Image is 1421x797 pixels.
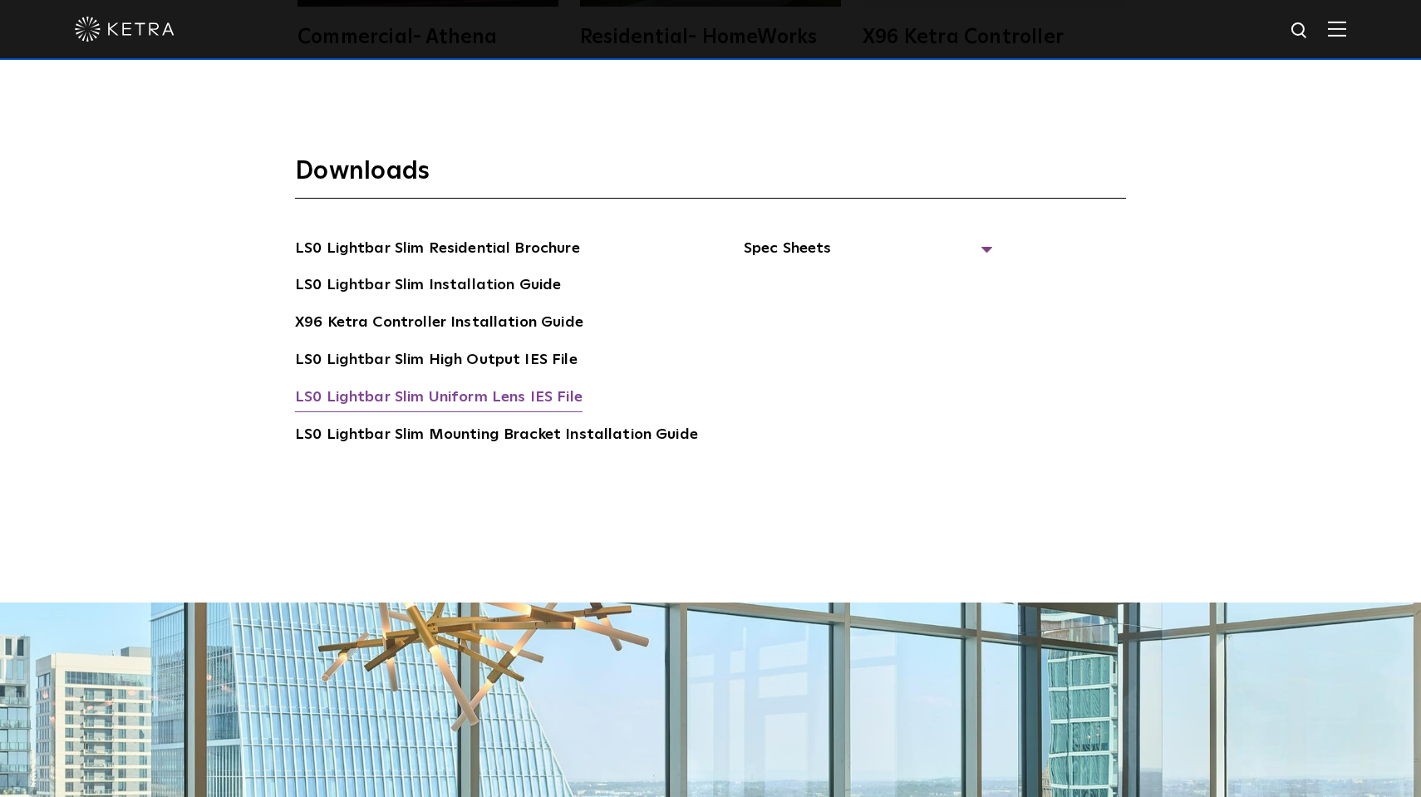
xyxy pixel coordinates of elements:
a: LS0 Lightbar Slim Installation Guide [295,273,561,300]
span: Spec Sheets [744,237,993,273]
h3: Downloads [295,155,1126,199]
img: search icon [1290,21,1310,42]
a: LS0 Lightbar Slim Residential Brochure [295,237,580,263]
img: Hamburger%20Nav.svg [1328,21,1346,37]
a: LS0 Lightbar Slim High Output IES File [295,348,578,375]
img: ketra-logo-2019-white [75,17,175,42]
a: LS0 Lightbar Slim Mounting Bracket Installation Guide [295,423,698,450]
a: LS0 Lightbar Slim Uniform Lens IES File [295,386,583,412]
a: X96 Ketra Controller Installation Guide [295,311,583,337]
